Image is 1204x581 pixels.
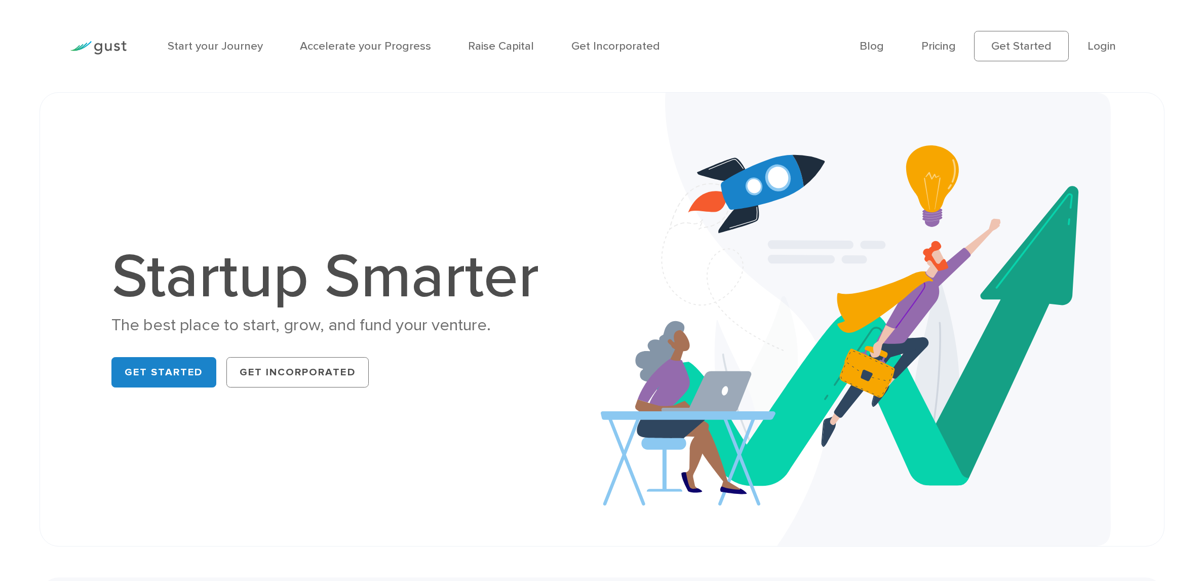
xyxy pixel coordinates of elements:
img: Gust Logo [70,41,127,55]
a: Raise Capital [468,39,534,53]
a: Get Incorporated [571,39,660,53]
a: Start your Journey [168,39,263,53]
a: Get Started [111,357,216,388]
h1: Startup Smarter [111,246,553,307]
a: Accelerate your Progress [300,39,431,53]
a: Pricing [921,39,956,53]
a: Blog [860,39,884,53]
a: Get Started [974,31,1069,61]
img: Startup Smarter Hero [601,93,1111,546]
a: Login [1088,39,1116,53]
a: Get Incorporated [226,357,369,388]
div: The best place to start, grow, and fund your venture. [111,314,553,336]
